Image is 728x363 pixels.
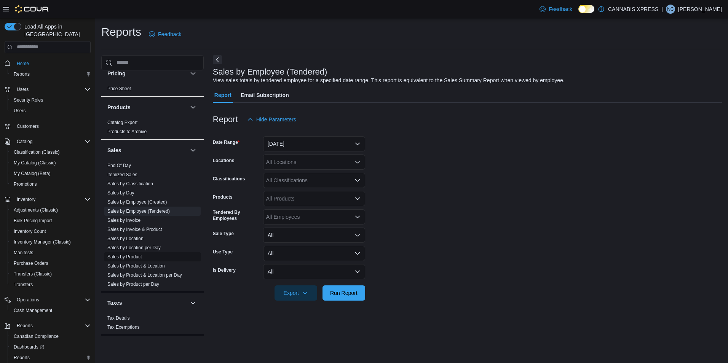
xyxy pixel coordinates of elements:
a: Feedback [536,2,575,17]
button: Reports [8,352,94,363]
span: Bulk Pricing Import [14,218,52,224]
label: Date Range [213,139,240,145]
a: Purchase Orders [11,259,51,268]
button: Users [14,85,32,94]
span: Reports [14,355,30,361]
a: Dashboards [8,342,94,352]
button: Catalog [2,136,94,147]
a: Sales by Classification [107,181,153,186]
h3: Sales by Employee (Tendered) [213,67,327,76]
span: Operations [17,297,39,303]
a: Products to Archive [107,129,147,134]
span: Transfers (Classic) [14,271,52,277]
span: Users [17,86,29,92]
button: Products [107,103,187,111]
a: Inventory Manager (Classic) [11,237,74,247]
span: Dashboards [14,344,44,350]
label: Classifications [213,176,245,182]
span: Home [14,59,91,68]
a: Sales by Product [107,254,142,260]
a: Price Sheet [107,86,131,91]
h3: Report [213,115,238,124]
span: Products to Archive [107,129,147,135]
a: Sales by Location per Day [107,245,161,250]
span: My Catalog (Classic) [14,160,56,166]
span: My Catalog (Beta) [11,169,91,178]
span: Transfers (Classic) [11,269,91,279]
button: Sales [188,146,198,155]
div: Sales [101,161,204,292]
a: Cash Management [11,306,55,315]
span: Feedback [549,5,572,13]
a: Canadian Compliance [11,332,62,341]
span: Export [279,285,313,301]
span: Cash Management [14,307,52,314]
button: Export [275,285,317,301]
span: Adjustments (Classic) [11,205,91,215]
h3: Pricing [107,70,125,77]
a: Transfers [11,280,36,289]
span: Manifests [14,250,33,256]
a: Sales by Product per Day [107,282,159,287]
a: Sales by Product & Location per Day [107,272,182,278]
span: Bulk Pricing Import [11,216,91,225]
span: Promotions [11,180,91,189]
span: Transfers [14,282,33,288]
button: Open list of options [354,159,361,165]
p: | [661,5,663,14]
span: Users [14,85,91,94]
a: Feedback [146,27,184,42]
span: Inventory Count [11,227,91,236]
button: Inventory Count [8,226,94,237]
span: My Catalog (Classic) [11,158,91,167]
a: Security Roles [11,96,46,105]
button: Bulk Pricing Import [8,215,94,226]
button: Users [2,84,94,95]
div: Taxes [101,314,204,335]
a: Itemized Sales [107,172,137,177]
span: Inventory Manager (Classic) [14,239,71,245]
label: Sale Type [213,231,234,237]
a: Tax Details [107,315,130,321]
div: View sales totals by tendered employee for a specified date range. This report is equivalent to t... [213,76,565,84]
span: Sales by Product & Location per Day [107,272,182,278]
a: Inventory Count [11,227,49,236]
p: CANNABIS XPRESS [608,5,658,14]
span: Sales by Location [107,236,144,242]
span: Sales by Day [107,190,134,196]
button: Inventory Manager (Classic) [8,237,94,247]
span: Catalog [17,139,32,145]
button: Classification (Classic) [8,147,94,158]
button: Reports [14,321,36,330]
button: Hide Parameters [244,112,299,127]
span: Reports [14,321,91,330]
span: Home [17,61,29,67]
label: Locations [213,158,235,164]
label: Use Type [213,249,233,255]
a: Classification (Classic) [11,148,63,157]
span: Security Roles [14,97,43,103]
span: Canadian Compliance [11,332,91,341]
a: Customers [14,122,42,131]
span: Sales by Invoice [107,217,140,223]
a: Sales by Invoice & Product [107,227,162,232]
button: Customers [2,121,94,132]
span: Reports [11,70,91,79]
a: Reports [11,353,33,362]
button: Purchase Orders [8,258,94,269]
span: Inventory [17,196,35,202]
span: Adjustments (Classic) [14,207,58,213]
span: Catalog [14,137,91,146]
div: Nathan Chan [666,5,675,14]
button: Transfers (Classic) [8,269,94,279]
span: Inventory Manager (Classic) [11,237,91,247]
button: Reports [2,320,94,331]
h3: Taxes [107,299,122,307]
a: Tax Exemptions [107,325,140,330]
button: Open list of options [354,177,361,183]
span: Users [14,108,26,114]
button: Sales [107,146,187,154]
button: Users [8,105,94,116]
button: Cash Management [8,305,94,316]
